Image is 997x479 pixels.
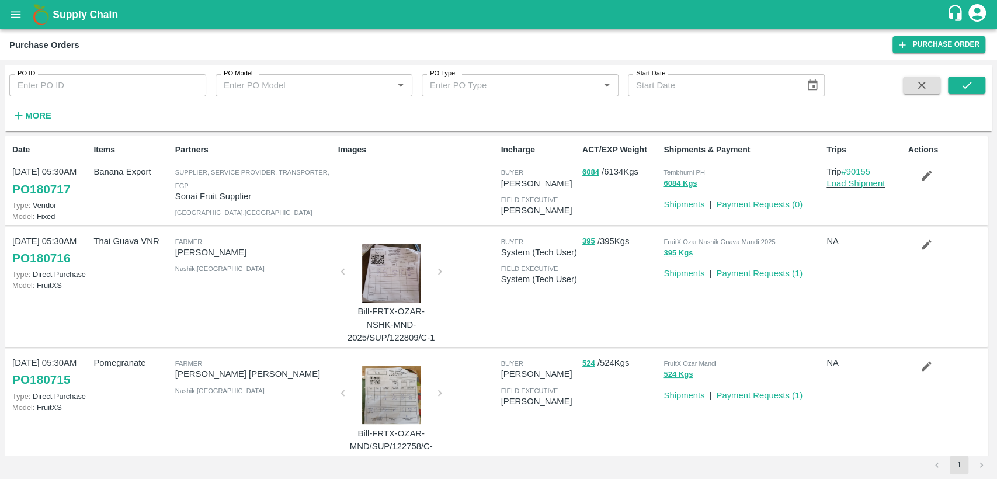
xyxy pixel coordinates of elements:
[663,360,716,367] span: FruitX Ozar Mandi
[93,356,170,369] p: Pomegranate
[12,211,89,222] p: Fixed
[663,269,704,278] a: Shipments
[892,36,985,53] a: Purchase Order
[93,165,170,178] p: Banana Export
[967,2,988,27] div: account of current user
[950,456,968,474] button: page 1
[12,201,30,210] span: Type:
[175,169,329,189] span: Supplier, Service Provider, Transporter, FGP
[663,391,704,400] a: Shipments
[501,177,577,190] p: [PERSON_NAME]
[175,265,265,272] span: Nashik , [GEOGRAPHIC_DATA]
[501,395,577,408] p: [PERSON_NAME]
[716,391,803,400] a: Payment Requests (1)
[582,165,659,179] p: / 6134 Kgs
[393,78,408,93] button: Open
[582,356,659,370] p: / 524 Kgs
[12,392,30,401] span: Type:
[501,273,577,286] p: System (Tech User)
[501,246,577,259] p: System (Tech User)
[12,369,70,390] a: PO180715
[501,169,523,176] span: buyer
[25,111,51,120] strong: More
[841,167,870,176] a: #90155
[582,235,659,248] p: / 395 Kgs
[926,456,992,474] nav: pagination navigation
[12,402,89,413] p: FruitXS
[582,144,659,156] p: ACT/EXP Weight
[663,144,822,156] p: Shipments & Payment
[501,360,523,367] span: buyer
[2,1,29,28] button: open drawer
[12,281,34,290] span: Model:
[12,144,89,156] p: Date
[175,360,202,367] span: Farmer
[599,78,614,93] button: Open
[663,368,693,381] button: 524 Kgs
[12,165,89,178] p: [DATE] 05:30AM
[663,177,697,190] button: 6084 Kgs
[12,356,89,369] p: [DATE] 05:30AM
[582,166,599,179] button: 6084
[175,209,312,216] span: [GEOGRAPHIC_DATA] , [GEOGRAPHIC_DATA]
[224,69,253,78] label: PO Model
[501,196,558,203] span: field executive
[501,204,577,217] p: [PERSON_NAME]
[501,387,558,394] span: field executive
[175,144,334,156] p: Partners
[636,69,665,78] label: Start Date
[348,427,435,466] p: Bill-FRTX-OZAR-MND/SUP/122758/C-1
[704,193,711,211] div: |
[826,235,903,248] p: NA
[175,387,265,394] span: Nashik , [GEOGRAPHIC_DATA]
[93,235,170,248] p: Thai Guava VNR
[53,6,946,23] a: Supply Chain
[501,144,577,156] p: Incharge
[628,74,797,96] input: Start Date
[501,265,558,272] span: field executive
[175,246,334,259] p: [PERSON_NAME]
[425,78,596,93] input: Enter PO Type
[501,367,577,380] p: [PERSON_NAME]
[29,3,53,26] img: logo
[12,248,70,269] a: PO180716
[716,200,803,209] a: Payment Requests (0)
[801,74,824,96] button: Choose date
[348,305,435,344] p: Bill-FRTX-OZAR-NSHK-MND-2025/SUP/122809/C-1
[826,356,903,369] p: NA
[12,212,34,221] span: Model:
[501,238,523,245] span: buyer
[663,247,693,260] button: 395 Kgs
[175,367,334,380] p: [PERSON_NAME] [PERSON_NAME]
[663,169,705,176] span: Tembhurni PH
[12,179,70,200] a: PO180717
[12,280,89,291] p: FruitXS
[12,403,34,412] span: Model:
[704,262,711,280] div: |
[826,165,903,178] p: Trip
[12,200,89,211] p: Vendor
[219,78,390,93] input: Enter PO Model
[430,69,455,78] label: PO Type
[826,144,903,156] p: Trips
[946,4,967,25] div: customer-support
[18,69,35,78] label: PO ID
[12,235,89,248] p: [DATE] 05:30AM
[175,238,202,245] span: Farmer
[663,200,704,209] a: Shipments
[53,9,118,20] b: Supply Chain
[704,384,711,402] div: |
[908,144,985,156] p: Actions
[12,269,89,280] p: Direct Purchase
[93,144,170,156] p: Items
[9,74,206,96] input: Enter PO ID
[663,238,775,245] span: FruitX Ozar Nashik Guava Mandi 2025
[175,190,334,203] p: Sonai Fruit Supplier
[338,144,496,156] p: Images
[9,106,54,126] button: More
[12,270,30,279] span: Type:
[826,179,885,188] a: Load Shipment
[9,37,79,53] div: Purchase Orders
[12,391,89,402] p: Direct Purchase
[582,235,595,248] button: 395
